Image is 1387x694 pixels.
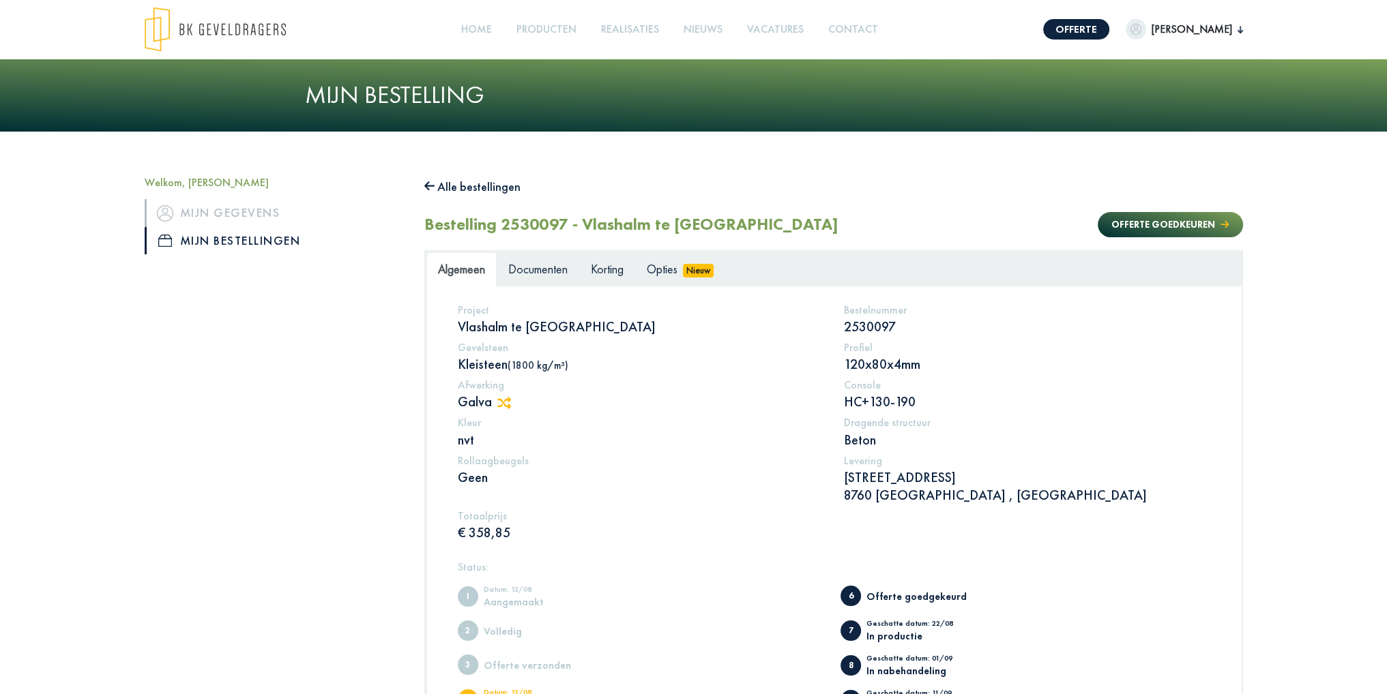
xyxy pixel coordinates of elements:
[844,431,1210,449] p: Beton
[456,14,497,45] a: Home
[742,14,809,45] a: Vacatures
[424,176,521,198] button: Alle bestellingen
[1126,19,1146,40] img: dummypic.png
[844,454,1210,467] h5: Levering
[424,215,838,235] h2: Bestelling 2530097 - Vlashalm te [GEOGRAPHIC_DATA]
[1146,21,1238,37] span: [PERSON_NAME]
[458,416,824,429] h5: Kleur
[841,586,861,606] span: Offerte goedgekeurd
[158,235,172,247] img: icon
[866,665,979,676] div: In nabehandeling
[484,626,596,636] div: Volledig
[458,431,824,449] p: nvt
[484,597,596,607] div: Aangemaakt
[1098,212,1242,237] button: Offerte goedkeuren
[866,620,979,631] div: Geschatte datum: 22/08
[458,341,824,354] h5: Gevelsteen
[145,227,404,254] a: iconMijn bestellingen
[508,359,568,372] span: (1800 kg/m³)
[841,620,861,641] span: In productie
[866,591,979,601] div: Offerte goedgekeurd
[866,654,979,665] div: Geschatte datum: 01/09
[458,524,824,541] p: € 358,85
[458,393,824,410] p: Galva
[683,264,714,277] span: Nieuw
[458,468,824,486] p: Geen
[844,468,1210,504] p: [STREET_ADDRESS] 8760 [GEOGRAPHIC_DATA] , [GEOGRAPHIC_DATA]
[458,620,478,641] span: Volledig
[458,454,824,467] h5: Rollaagbeugels
[647,261,677,277] span: Opties
[844,318,1210,335] p: 2530097
[844,393,1210,410] p: HC+130-190
[458,318,824,335] p: Vlashalm te [GEOGRAPHIC_DATA]
[823,14,884,45] a: Contact
[1126,19,1243,40] button: [PERSON_NAME]
[305,80,1083,110] h1: Mijn bestelling
[844,355,1210,373] p: 120x80x4mm
[145,7,286,52] img: logo
[841,655,861,676] span: In nabehandeling
[844,341,1210,354] h5: Profiel
[1043,19,1109,40] a: Offerte
[426,252,1241,286] ul: Tabs
[458,303,824,316] h5: Project
[596,14,665,45] a: Realisaties
[844,416,1210,429] h5: Dragende structuur
[157,205,173,222] img: icon
[145,199,404,226] a: iconMijn gegevens
[458,654,478,675] span: Offerte verzonden
[458,378,824,391] h5: Afwerking
[844,378,1210,391] h5: Console
[145,176,404,189] h5: Welkom, [PERSON_NAME]
[591,261,624,277] span: Korting
[866,631,979,641] div: In productie
[844,303,1210,316] h5: Bestelnummer
[458,355,824,373] p: Kleisteen
[484,660,596,670] div: Offerte verzonden
[484,586,596,597] div: Datum: 12/08
[508,261,568,277] span: Documenten
[458,509,824,522] h5: Totaalprijs
[678,14,728,45] a: Nieuws
[511,14,582,45] a: Producten
[458,560,1210,573] h5: Status:
[438,261,485,277] span: Algemeen
[458,586,478,607] span: Aangemaakt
